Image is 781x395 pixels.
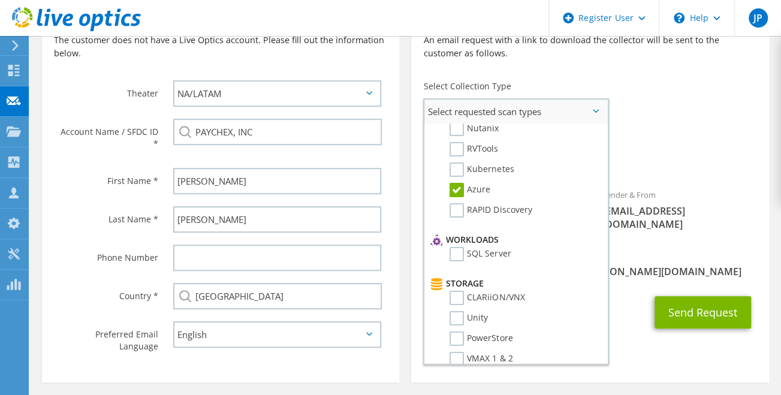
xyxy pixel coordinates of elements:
[54,321,158,352] label: Preferred Email Language
[450,162,514,177] label: Kubernetes
[411,182,590,237] div: To
[450,311,488,325] label: Unity
[54,80,158,99] label: Theater
[411,243,768,284] div: CC & Reply To
[450,352,512,366] label: VMAX 1 & 2
[424,99,607,123] span: Select requested scan types
[450,291,524,305] label: CLARiiON/VNX
[655,296,751,328] button: Send Request
[54,168,158,187] label: First Name *
[423,80,511,92] label: Select Collection Type
[450,203,532,218] label: RAPID Discovery
[54,245,158,264] label: Phone Number
[450,247,511,261] label: SQL Server
[749,8,768,28] span: JP
[54,283,158,302] label: Country *
[54,119,158,150] label: Account Name / SFDC ID *
[450,122,499,136] label: Nutanix
[450,331,512,346] label: PowerStore
[674,13,684,23] svg: \n
[54,34,387,60] p: The customer does not have a Live Optics account. Please fill out the information below.
[54,206,158,225] label: Last Name *
[423,34,756,60] p: An email request with a link to download the collector will be sent to the customer as follows.
[590,182,769,237] div: Sender & From
[450,142,498,156] label: RVTools
[427,276,601,291] li: Storage
[602,204,757,231] span: [EMAIL_ADDRESS][DOMAIN_NAME]
[427,233,601,247] li: Workloads
[450,183,490,197] label: Azure
[411,128,768,176] div: Requested Collections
